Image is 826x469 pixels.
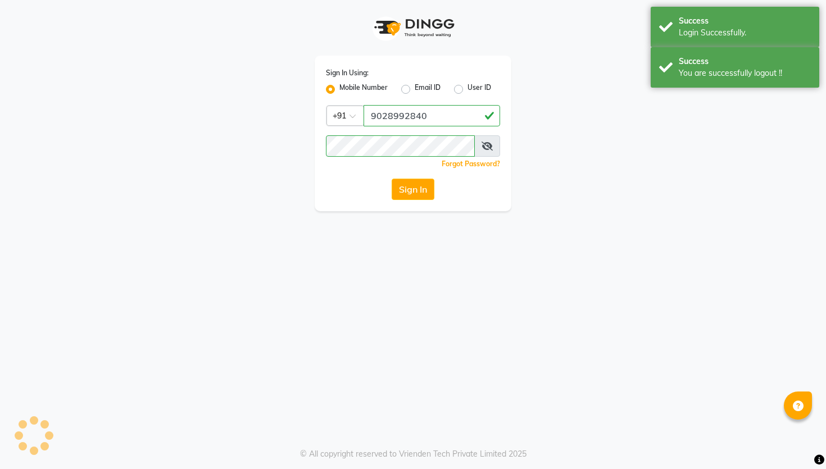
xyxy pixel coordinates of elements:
[339,83,388,96] label: Mobile Number
[679,56,811,67] div: Success
[679,15,811,27] div: Success
[326,68,369,78] label: Sign In Using:
[326,135,475,157] input: Username
[442,160,500,168] a: Forgot Password?
[679,67,811,79] div: You are successfully logout !!
[468,83,491,96] label: User ID
[392,179,434,200] button: Sign In
[364,105,500,126] input: Username
[679,27,811,39] div: Login Successfully.
[368,11,458,44] img: logo1.svg
[415,83,441,96] label: Email ID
